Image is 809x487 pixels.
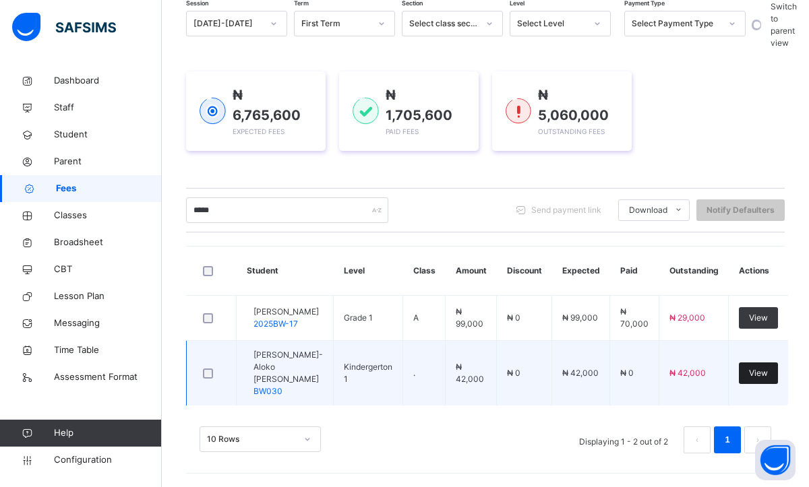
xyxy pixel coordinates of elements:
span: Download receipt [699,128,770,140]
span: ₦ 15,000 [705,237,741,247]
span: Lesson Plan [54,290,162,303]
img: outstanding-1.146d663e52f09953f639664a84e30106.svg [506,98,531,124]
th: qty [514,223,585,235]
span: Outstanding Fees [538,127,605,135]
td: 1 [514,306,585,320]
td: 1 [514,249,585,263]
span: Classes [54,209,162,222]
span: Time Table [54,344,162,357]
span: View [749,312,768,324]
td: 1 [514,235,585,249]
span: Student [54,128,162,141]
th: amount [585,223,742,235]
span: ₦ 0.00 [485,452,510,461]
span: Kindergerton 1 [344,362,392,384]
span: A [413,313,419,323]
div: Uniform [67,306,328,319]
div: Exam [67,250,328,262]
th: unit price [328,223,514,235]
span: ₦ 3,000 [329,265,360,275]
span: BW030 [253,386,282,396]
span: ₦ 99,000 [562,313,598,323]
span: Staff [54,101,162,115]
div: Text Books [67,321,328,333]
img: receipt.26f346b57495a98c98ef9b0bc63aa4d8.svg [383,21,426,38]
span: Dashboard [54,74,162,88]
span: ₦ 9,400 [711,322,742,331]
span: ₦ 6,765,600 [233,87,301,123]
span: Grade 1 [344,313,373,323]
li: 下一页 [744,426,771,453]
span: View [749,367,768,379]
span: Messaging [54,317,162,330]
td: 1 [514,334,585,348]
div: 10 Rows [207,433,296,445]
div: Select Level [517,18,586,30]
th: Actions [729,247,789,296]
button: prev page [684,426,711,453]
div: P.T.A [67,292,328,304]
img: safsims [12,13,116,41]
th: Student [237,247,334,296]
div: [DATE]-[DATE] [193,18,262,30]
th: Amount [446,247,497,296]
td: 1 [514,320,585,334]
span: ₦ 42,000 [562,368,599,378]
th: Class [403,247,446,296]
span: [PERSON_NAME] [253,306,319,318]
th: item [67,223,328,235]
div: Select Payment Type [632,18,721,30]
span: ₦ 1,000 [711,294,742,303]
th: Outstanding [659,247,729,296]
span: ₦ 70,000 [620,306,649,329]
span: Notify Defaulters [707,204,775,216]
span: Expected Fees [233,127,284,135]
span: [PERSON_NAME]- Aloko [PERSON_NAME] [253,349,323,385]
span: 2025BW-17 [253,319,298,329]
span: ₦ 34,000 [329,308,365,317]
span: Beckwin International [341,85,475,101]
span: ₦ 0.00 [485,374,510,383]
td: 1 [514,263,585,278]
span: ₦ 99,000 [456,306,483,329]
li: 上一页 [684,426,711,453]
span: Discount [25,374,61,383]
span: ₦ 12,000 [329,336,365,346]
th: Expected [552,247,610,296]
span: ₦ 15,000 [329,237,365,247]
span: ₦ 29,000 [669,313,705,323]
th: Discount [497,247,552,296]
li: 1 [714,426,741,453]
div: Maintenance [67,264,328,276]
span: ₦ 80,400.00 [485,393,539,403]
span: [PERSON_NAME] [32,161,777,173]
td: 1 [514,278,585,292]
span: ₦ 42,000 [669,368,706,378]
span: Assessment Format [54,370,162,384]
div: Tuition [67,236,328,248]
span: ₦ 3,000 [329,251,360,261]
span: ₦ 34,000 [705,308,741,317]
span: ₦ 5,060,000 [538,87,609,123]
span: ₦ 0.00 [485,413,510,422]
span: Fees [56,182,162,195]
button: Open asap [755,440,796,480]
span: ₦ 1,705,600 [386,87,452,123]
span: ₦ 9,400 [329,322,360,331]
div: First Term [301,18,370,30]
span: ₦ 42,000 [456,362,484,384]
th: Level [334,247,403,296]
span: Pre Nusery . [32,180,777,192]
span: Amount Remaining [25,452,102,461]
div: Select class section [409,18,478,30]
td: 1 [514,292,585,306]
span: CBT [54,263,162,276]
th: Paid [610,247,659,296]
span: TOTAL EXPECTED [25,393,103,403]
span: ₦ 0 [507,368,520,378]
span: Paid Fees [386,127,419,135]
span: ₦ 12,000 [705,336,741,346]
span: Help [54,426,161,440]
span: ₦ 0 [620,368,634,378]
span: Download [629,204,667,216]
